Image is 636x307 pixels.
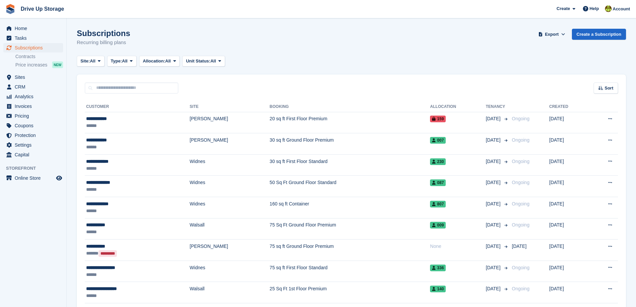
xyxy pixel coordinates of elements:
[549,282,589,303] td: [DATE]
[486,158,502,165] span: [DATE]
[512,265,529,270] span: Ongoing
[3,150,63,159] a: menu
[15,102,55,111] span: Invoices
[190,240,270,261] td: [PERSON_NAME]
[15,111,55,121] span: Pricing
[15,33,55,43] span: Tasks
[3,111,63,121] a: menu
[486,200,502,207] span: [DATE]
[537,29,567,40] button: Export
[430,137,446,144] span: 007
[15,92,55,101] span: Analytics
[3,140,63,150] a: menu
[512,222,529,227] span: Ongoing
[15,121,55,130] span: Coupons
[3,72,63,82] a: menu
[270,112,430,133] td: 20 sq ft First Floor Premium
[486,264,502,271] span: [DATE]
[182,56,225,67] button: Unit Status: All
[270,240,430,261] td: 75 sq ft Ground Floor Premium
[15,43,55,52] span: Subscriptions
[3,92,63,101] a: menu
[270,102,430,112] th: Booking
[549,102,589,112] th: Created
[270,154,430,176] td: 30 sq ft First Floor Standard
[270,197,430,218] td: 160 sq ft Container
[77,39,130,46] p: Recurring billing plans
[143,58,165,64] span: Allocation:
[486,285,502,292] span: [DATE]
[430,116,446,122] span: 159
[430,102,486,112] th: Allocation
[270,133,430,155] td: 30 sq ft Ground Floor Premium
[430,265,446,271] span: 336
[80,58,90,64] span: Site:
[270,176,430,197] td: 50 Sq Ft Ground Floor Standard
[549,218,589,240] td: [DATE]
[512,159,529,164] span: Ongoing
[430,179,446,186] span: 087
[486,179,502,186] span: [DATE]
[210,58,216,64] span: All
[549,176,589,197] td: [DATE]
[90,58,95,64] span: All
[15,62,47,68] span: Price increases
[139,56,180,67] button: Allocation: All
[77,29,130,38] h1: Subscriptions
[430,158,446,165] span: 230
[190,112,270,133] td: [PERSON_NAME]
[190,154,270,176] td: Widnes
[270,261,430,282] td: 75 sq ft First Floor Standard
[549,261,589,282] td: [DATE]
[486,221,502,228] span: [DATE]
[15,173,55,183] span: Online Store
[55,174,63,182] a: Preview store
[107,56,137,67] button: Type: All
[15,24,55,33] span: Home
[512,116,529,121] span: Ongoing
[85,102,190,112] th: Customer
[549,154,589,176] td: [DATE]
[5,4,15,14] img: stora-icon-8386f47178a22dfd0bd8f6a31ec36ba5ce8667c1dd55bd0f319d3a0aa187defe.svg
[15,53,63,60] a: Contracts
[605,5,612,12] img: Lindsay Dawes
[486,102,509,112] th: Tenancy
[557,5,570,12] span: Create
[122,58,128,64] span: All
[52,61,63,68] div: NEW
[270,282,430,303] td: 25 Sq Ft 1st Floor Premium
[590,5,599,12] span: Help
[605,85,613,92] span: Sort
[549,112,589,133] td: [DATE]
[3,82,63,92] a: menu
[430,286,446,292] span: 140
[15,61,63,68] a: Price increases NEW
[15,72,55,82] span: Sites
[77,56,104,67] button: Site: All
[6,165,66,172] span: Storefront
[111,58,122,64] span: Type:
[190,218,270,240] td: Walsall
[3,24,63,33] a: menu
[3,131,63,140] a: menu
[512,137,529,143] span: Ongoing
[190,176,270,197] td: Widnes
[3,43,63,52] a: menu
[190,133,270,155] td: [PERSON_NAME]
[3,33,63,43] a: menu
[512,286,529,291] span: Ongoing
[430,243,486,250] div: None
[613,6,630,12] span: Account
[190,282,270,303] td: Walsall
[512,244,526,249] span: [DATE]
[486,115,502,122] span: [DATE]
[15,82,55,92] span: CRM
[3,173,63,183] a: menu
[512,201,529,206] span: Ongoing
[486,137,502,144] span: [DATE]
[549,197,589,218] td: [DATE]
[549,240,589,261] td: [DATE]
[15,150,55,159] span: Capital
[186,58,210,64] span: Unit Status:
[3,102,63,111] a: menu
